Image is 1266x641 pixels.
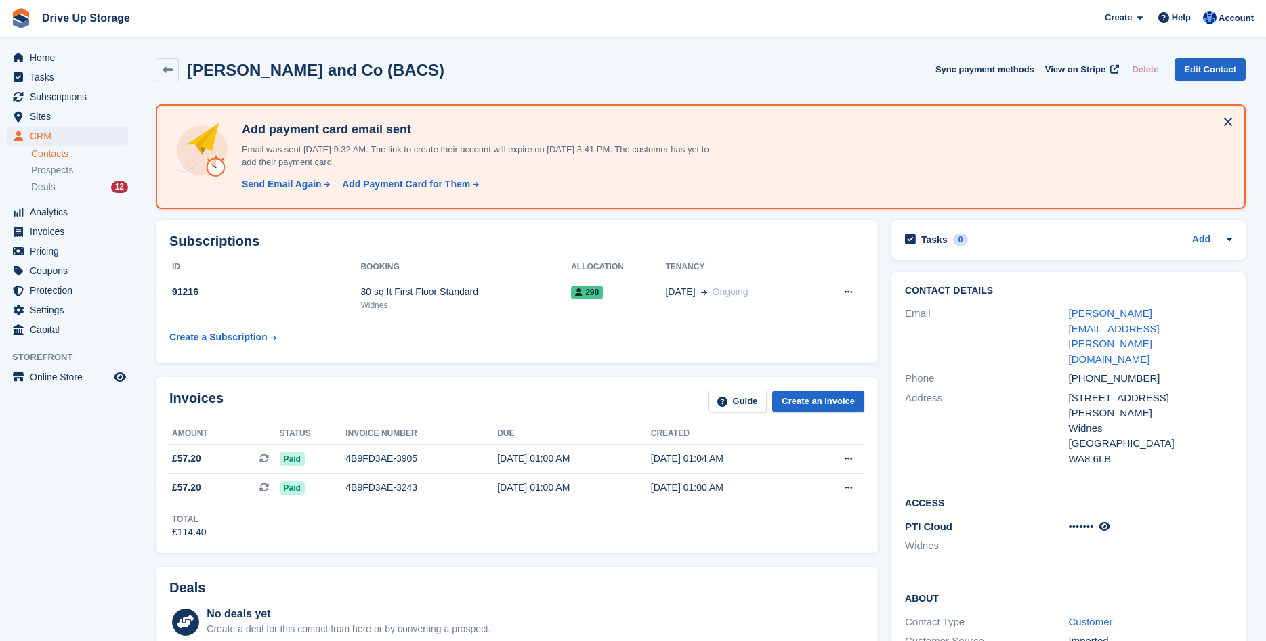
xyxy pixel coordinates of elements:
[111,181,128,193] div: 12
[772,391,864,413] a: Create an Invoice
[7,320,128,339] a: menu
[651,481,805,495] div: [DATE] 01:00 AM
[7,202,128,221] a: menu
[31,180,128,194] a: Deals 12
[172,525,207,539] div: £114.40
[30,242,111,261] span: Pricing
[37,7,135,29] a: Drive Up Storage
[651,451,805,466] div: [DATE] 01:04 AM
[7,368,128,386] a: menu
[7,48,128,67] a: menu
[360,285,571,299] div: 30 sq ft First Floor Standard
[31,181,56,194] span: Deals
[173,122,231,179] img: add-payment-card-4dbda4983b697a7845d177d07a5d71e8a16f1ec00487972de202a45f1e8132f5.svg
[1192,232,1210,248] a: Add
[708,391,767,413] a: Guide
[905,591,1232,604] h2: About
[713,286,748,297] span: Ongoing
[7,107,128,126] a: menu
[497,481,651,495] div: [DATE] 01:00 AM
[1040,58,1122,81] a: View on Stripe
[7,87,128,106] a: menu
[172,513,207,525] div: Total
[1069,521,1094,532] span: •••••••
[30,281,111,300] span: Protection
[30,127,111,146] span: CRM
[360,257,571,278] th: Booking
[905,371,1068,386] div: Phone
[242,177,322,192] div: Send Email Again
[651,423,805,445] th: Created
[169,580,205,596] h2: Deals
[169,325,276,350] a: Create a Subscription
[11,8,31,28] img: stora-icon-8386f47178a22dfd0bd8f6a31ec36ba5ce8667c1dd55bd0f319d3a0aa187defe.svg
[236,143,711,169] p: Email was sent [DATE] 9:32 AM. The link to create their account will expire on [DATE] 3:41 PM. Th...
[7,261,128,280] a: menu
[345,481,497,495] div: 4B9FD3AE-3243
[172,481,201,495] span: £57.20
[571,257,665,278] th: Allocation
[7,281,128,300] a: menu
[921,234,948,246] h2: Tasks
[30,261,111,280] span: Coupons
[169,330,268,345] div: Create a Subscription
[30,202,111,221] span: Analytics
[169,257,360,278] th: ID
[1045,63,1105,76] span: View on Stripe
[337,177,480,192] a: Add Payment Card for Them
[30,320,111,339] span: Capital
[1175,58,1246,81] a: Edit Contact
[280,452,305,466] span: Paid
[169,423,280,445] th: Amount
[345,423,497,445] th: Invoice number
[1172,11,1191,24] span: Help
[1069,421,1232,437] div: Widnes
[905,521,952,532] span: PTI Cloud
[172,451,201,466] span: £57.20
[112,369,128,385] a: Preview store
[497,451,651,466] div: [DATE] 01:00 AM
[1203,11,1217,24] img: Widnes Team
[30,222,111,241] span: Invoices
[1126,58,1164,81] button: Delete
[360,299,571,311] div: Widnes
[169,234,864,249] h2: Subscriptions
[665,257,814,278] th: Tenancy
[30,368,111,386] span: Online Store
[935,58,1034,81] button: Sync payment methods
[30,48,111,67] span: Home
[31,148,128,160] a: Contacts
[7,242,128,261] a: menu
[31,164,73,177] span: Prospects
[1069,391,1232,421] div: [STREET_ADDRESS][PERSON_NAME]
[1069,451,1232,467] div: WA8 6LB
[280,423,346,445] th: Status
[905,306,1068,367] div: Email
[905,286,1232,296] h2: Contact Details
[345,451,497,466] div: 4B9FD3AE-3905
[1105,11,1132,24] span: Create
[12,351,135,364] span: Storefront
[571,286,603,299] span: 298
[7,222,128,241] a: menu
[665,285,695,299] span: [DATE]
[30,107,111,126] span: Sites
[31,163,128,177] a: Prospects
[30,301,111,319] span: Settings
[1219,12,1254,25] span: Account
[30,87,111,106] span: Subscriptions
[7,301,128,319] a: menu
[905,391,1068,467] div: Address
[497,423,651,445] th: Due
[169,391,224,413] h2: Invoices
[169,285,360,299] div: 91216
[30,68,111,87] span: Tasks
[207,622,490,636] div: Create a deal for this contact from here or by converting a prospect.
[187,61,444,79] h2: [PERSON_NAME] and Co (BACS)
[905,615,1068,630] div: Contact Type
[1069,371,1232,386] div: [PHONE_NUMBER]
[7,127,128,146] a: menu
[905,538,1068,554] li: Widnes
[342,177,470,192] div: Add Payment Card for Them
[280,481,305,495] span: Paid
